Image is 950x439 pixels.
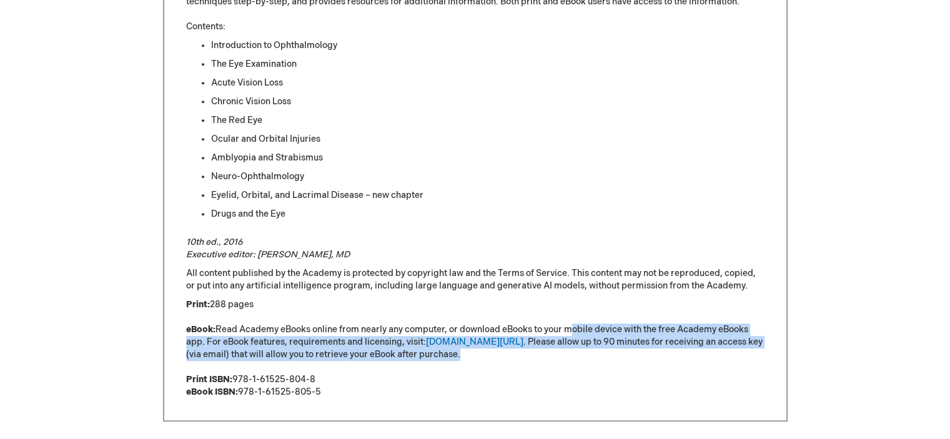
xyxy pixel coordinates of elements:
p: 288 pages Read Academy eBooks online from nearly any computer, or download eBooks to your mobile ... [186,298,764,398]
p: All content published by the Academy is protected by copyright law and the Terms of Service. This... [186,267,764,292]
li: Amblyopia and Strabismus [211,152,764,164]
li: Chronic Vision Loss [211,96,764,108]
strong: Print ISBN: [186,374,232,385]
li: Acute Vision Loss [211,77,764,89]
li: The Eye Examination [211,58,764,71]
em: Executive editor: [PERSON_NAME], MD [186,249,350,260]
em: 10th ed., 2016 [186,237,243,247]
a: [DOMAIN_NAME][URL] [426,337,523,347]
li: Introduction to Ophthalmology [211,39,764,52]
li: Neuro-Ophthalmology [211,170,764,183]
strong: eBook ISBN: [186,387,238,397]
li: Drugs and the Eye [211,208,764,220]
li: Eyelid, Orbital, and Lacrimal Disease – new chapter [211,189,764,202]
strong: eBook: [186,324,215,335]
li: Ocular and Orbital Injuries [211,133,764,146]
strong: Print: [186,299,210,310]
li: The Red Eye [211,114,764,127]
